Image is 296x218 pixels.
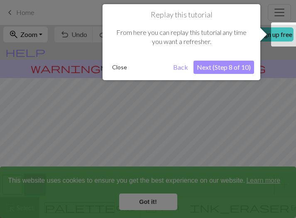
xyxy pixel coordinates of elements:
[103,4,260,80] div: Replay this tutorial
[109,10,254,20] h1: Replay this tutorial
[109,61,130,73] button: Close
[109,20,254,55] div: From here you can replay this tutorial any time you want a refresher.
[193,61,254,74] button: Next (Step 8 of 10)
[170,61,191,74] button: Back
